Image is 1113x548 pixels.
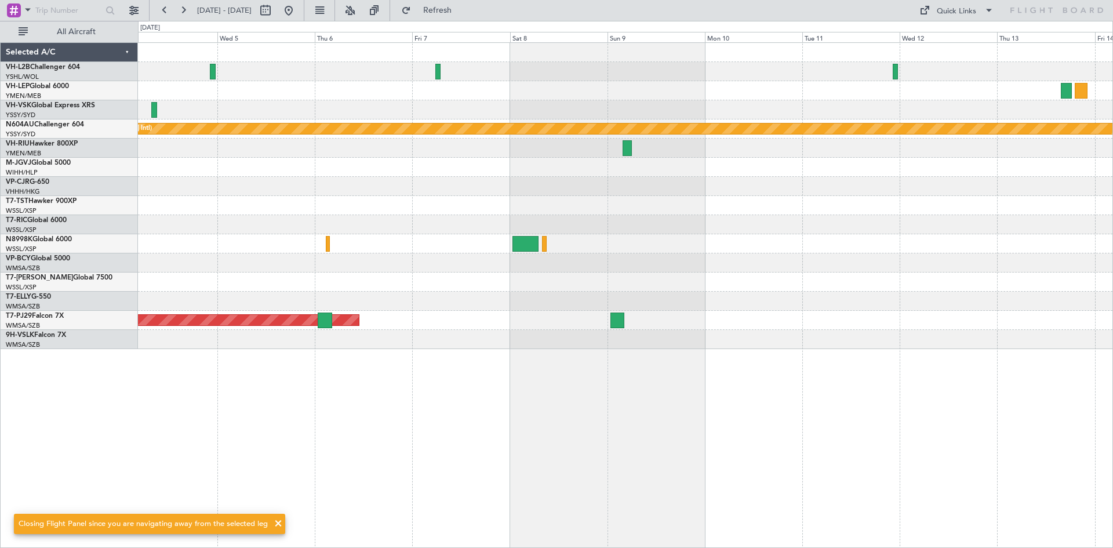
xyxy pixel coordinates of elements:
a: T7-TSTHawker 900XP [6,198,77,205]
div: Wed 5 [217,32,315,42]
span: [DATE] - [DATE] [197,5,252,16]
span: VH-LEP [6,83,30,90]
a: WSSL/XSP [6,283,37,292]
a: VHHH/HKG [6,187,40,196]
div: Thu 13 [997,32,1094,42]
a: T7-[PERSON_NAME]Global 7500 [6,274,112,281]
input: Trip Number [35,2,102,19]
div: Thu 6 [315,32,412,42]
span: N604AU [6,121,34,128]
a: WSSL/XSP [6,245,37,253]
span: VP-CJR [6,179,30,186]
a: VH-RIUHawker 800XP [6,140,78,147]
a: YMEN/MEB [6,149,41,158]
a: T7-PJ29Falcon 7X [6,313,64,320]
a: WMSA/SZB [6,264,40,273]
span: T7-[PERSON_NAME] [6,274,73,281]
div: Sat 8 [510,32,608,42]
span: Refresh [413,6,462,14]
button: Refresh [396,1,465,20]
span: M-JGVJ [6,159,31,166]
span: All Aircraft [30,28,122,36]
a: N604AUChallenger 604 [6,121,84,128]
a: WSSL/XSP [6,226,37,234]
span: VH-L2B [6,64,30,71]
a: YSHL/WOL [6,72,39,81]
a: T7-RICGlobal 6000 [6,217,67,224]
div: Sun 9 [608,32,705,42]
span: T7-TST [6,198,28,205]
a: 9H-VSLKFalcon 7X [6,332,66,339]
div: Closing Flight Panel since you are navigating away from the selected leg [19,518,268,530]
span: VH-RIU [6,140,30,147]
span: N8998K [6,236,32,243]
a: N8998KGlobal 6000 [6,236,72,243]
a: YSSY/SYD [6,130,35,139]
a: M-JGVJGlobal 5000 [6,159,71,166]
span: T7-RIC [6,217,27,224]
div: Wed 12 [900,32,997,42]
a: YMEN/MEB [6,92,41,100]
a: WMSA/SZB [6,321,40,330]
div: Quick Links [937,6,976,17]
div: Mon 10 [705,32,802,42]
a: VH-L2BChallenger 604 [6,64,80,71]
div: Tue 4 [120,32,217,42]
span: T7-PJ29 [6,313,32,320]
a: WSSL/XSP [6,206,37,215]
a: T7-ELLYG-550 [6,293,51,300]
span: VP-BCY [6,255,31,262]
span: VH-VSK [6,102,31,109]
div: Tue 11 [802,32,900,42]
a: VH-VSKGlobal Express XRS [6,102,95,109]
div: Fri 7 [412,32,510,42]
button: Quick Links [914,1,999,20]
a: VP-CJRG-650 [6,179,49,186]
a: VP-BCYGlobal 5000 [6,255,70,262]
button: All Aircraft [13,23,126,41]
a: WMSA/SZB [6,302,40,311]
span: T7-ELLY [6,293,31,300]
a: WMSA/SZB [6,340,40,349]
a: VH-LEPGlobal 6000 [6,83,69,90]
a: WIHH/HLP [6,168,38,177]
span: 9H-VSLK [6,332,34,339]
div: [DATE] [140,23,160,33]
a: YSSY/SYD [6,111,35,119]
